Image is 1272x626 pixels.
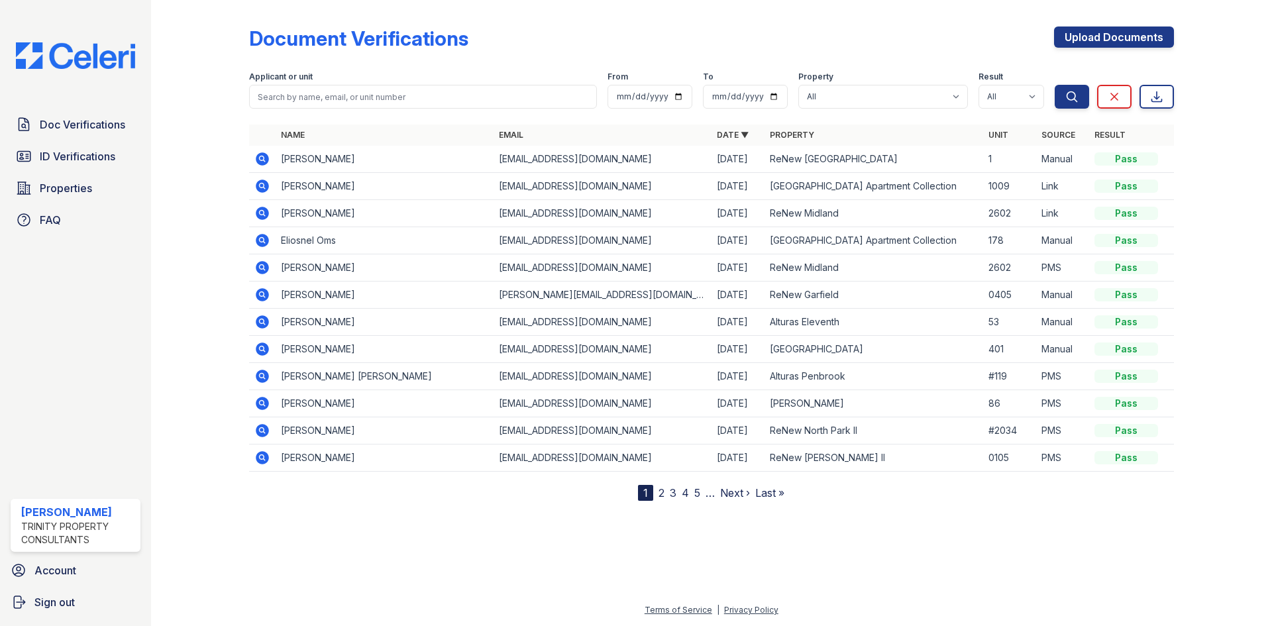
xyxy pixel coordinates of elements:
[765,254,982,282] td: ReNew Midland
[765,227,982,254] td: [GEOGRAPHIC_DATA] Apartment Collection
[1094,397,1158,410] div: Pass
[712,282,765,309] td: [DATE]
[494,282,712,309] td: [PERSON_NAME][EMAIL_ADDRESS][DOMAIN_NAME]
[1036,390,1089,417] td: PMS
[1094,424,1158,437] div: Pass
[21,504,135,520] div: [PERSON_NAME]
[1094,130,1126,140] a: Result
[494,417,712,444] td: [EMAIL_ADDRESS][DOMAIN_NAME]
[494,444,712,472] td: [EMAIL_ADDRESS][DOMAIN_NAME]
[979,72,1003,82] label: Result
[1094,234,1158,247] div: Pass
[494,173,712,200] td: [EMAIL_ADDRESS][DOMAIN_NAME]
[724,605,778,615] a: Privacy Policy
[765,200,982,227] td: ReNew Midland
[276,282,494,309] td: [PERSON_NAME]
[249,72,313,82] label: Applicant or unit
[1094,315,1158,329] div: Pass
[720,486,750,499] a: Next ›
[712,173,765,200] td: [DATE]
[1036,444,1089,472] td: PMS
[983,390,1036,417] td: 86
[712,363,765,390] td: [DATE]
[1094,342,1158,356] div: Pass
[1036,173,1089,200] td: Link
[1054,26,1174,48] a: Upload Documents
[5,42,146,69] img: CE_Logo_Blue-a8612792a0a2168367f1c8372b55b34899dd931a85d93a1a3d3e32e68fde9ad4.png
[755,486,784,499] a: Last »
[983,282,1036,309] td: 0405
[1041,130,1075,140] a: Source
[1094,288,1158,301] div: Pass
[983,336,1036,363] td: 401
[712,336,765,363] td: [DATE]
[988,130,1008,140] a: Unit
[276,336,494,363] td: [PERSON_NAME]
[717,130,749,140] a: Date ▼
[40,212,61,228] span: FAQ
[21,520,135,547] div: Trinity Property Consultants
[712,444,765,472] td: [DATE]
[682,486,689,499] a: 4
[712,390,765,417] td: [DATE]
[712,146,765,173] td: [DATE]
[276,173,494,200] td: [PERSON_NAME]
[281,130,305,140] a: Name
[765,363,982,390] td: Alturas Penbrook
[765,444,982,472] td: ReNew [PERSON_NAME] II
[1036,254,1089,282] td: PMS
[712,254,765,282] td: [DATE]
[659,486,664,499] a: 2
[1094,451,1158,464] div: Pass
[770,130,814,140] a: Property
[276,200,494,227] td: [PERSON_NAME]
[276,417,494,444] td: [PERSON_NAME]
[765,173,982,200] td: [GEOGRAPHIC_DATA] Apartment Collection
[249,26,468,50] div: Document Verifications
[494,363,712,390] td: [EMAIL_ADDRESS][DOMAIN_NAME]
[494,336,712,363] td: [EMAIL_ADDRESS][DOMAIN_NAME]
[40,180,92,196] span: Properties
[11,143,140,170] a: ID Verifications
[276,444,494,472] td: [PERSON_NAME]
[798,72,833,82] label: Property
[276,146,494,173] td: [PERSON_NAME]
[670,486,676,499] a: 3
[494,200,712,227] td: [EMAIL_ADDRESS][DOMAIN_NAME]
[765,146,982,173] td: ReNew [GEOGRAPHIC_DATA]
[765,282,982,309] td: ReNew Garfield
[1094,370,1158,383] div: Pass
[11,111,140,138] a: Doc Verifications
[983,417,1036,444] td: #2034
[5,557,146,584] a: Account
[983,227,1036,254] td: 178
[34,594,75,610] span: Sign out
[1036,146,1089,173] td: Manual
[712,309,765,336] td: [DATE]
[276,363,494,390] td: [PERSON_NAME] [PERSON_NAME]
[1036,227,1089,254] td: Manual
[5,589,146,615] a: Sign out
[712,417,765,444] td: [DATE]
[712,227,765,254] td: [DATE]
[1036,336,1089,363] td: Manual
[638,485,653,501] div: 1
[983,200,1036,227] td: 2602
[765,309,982,336] td: Alturas Eleventh
[499,130,523,140] a: Email
[983,173,1036,200] td: 1009
[1036,282,1089,309] td: Manual
[276,309,494,336] td: [PERSON_NAME]
[40,117,125,132] span: Doc Verifications
[1036,417,1089,444] td: PMS
[717,605,719,615] div: |
[983,309,1036,336] td: 53
[983,254,1036,282] td: 2602
[703,72,714,82] label: To
[494,146,712,173] td: [EMAIL_ADDRESS][DOMAIN_NAME]
[712,200,765,227] td: [DATE]
[706,485,715,501] span: …
[1094,261,1158,274] div: Pass
[608,72,628,82] label: From
[694,486,700,499] a: 5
